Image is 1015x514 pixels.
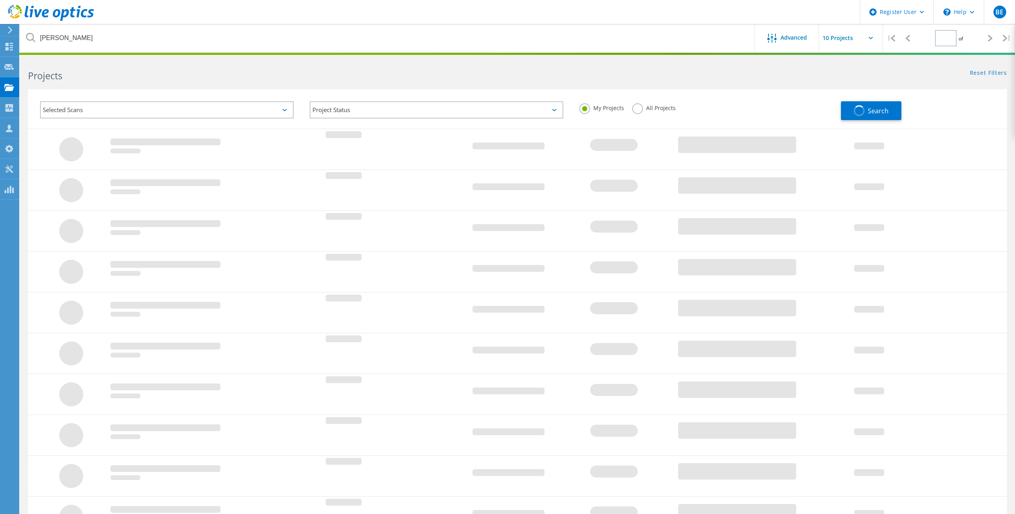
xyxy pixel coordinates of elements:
button: Search [841,101,901,120]
div: | [999,24,1015,52]
label: All Projects [632,103,676,111]
b: Projects [28,69,62,82]
span: BE [995,9,1003,15]
span: Advanced [781,35,807,40]
label: My Projects [579,103,624,111]
div: Project Status [310,101,563,118]
input: Search projects by name, owner, ID, company, etc [20,24,755,52]
div: Selected Scans [40,101,294,118]
div: | [883,24,899,52]
span: of [959,35,963,42]
svg: \n [943,8,951,16]
span: Search [868,106,889,115]
a: Reset Filters [970,70,1007,77]
a: Live Optics Dashboard [8,17,94,22]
